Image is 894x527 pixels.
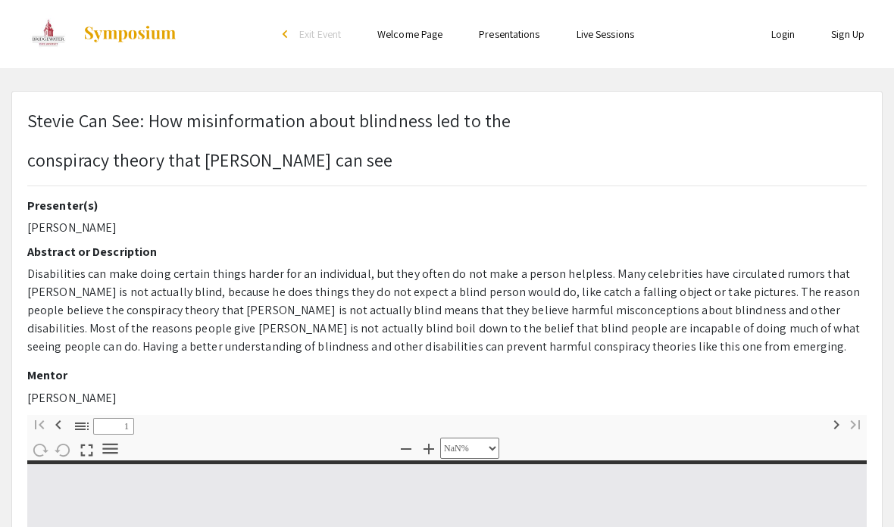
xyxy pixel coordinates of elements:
[73,438,99,460] button: Switch to Presentation Mode
[831,27,864,41] a: Sign Up
[27,219,867,237] p: [PERSON_NAME]
[27,107,511,134] p: Stevie Can See: How misinformation about blindness led to the
[27,389,867,407] p: [PERSON_NAME]
[27,265,867,356] p: Disabilities can make doing certain things harder for an individual, but they often do not make a...
[824,413,849,435] button: Next Page
[69,415,95,437] button: Toggle Sidebar
[27,146,511,173] p: conspiracy theory that [PERSON_NAME] can see
[440,438,499,459] select: Zoom
[577,27,634,41] a: Live Sessions
[416,438,442,460] button: Zoom In
[27,413,52,435] button: First page
[377,27,442,41] a: Welcome Page
[27,198,867,213] h2: Presenter(s)
[83,25,177,43] img: Symposium by ForagerOne
[771,27,796,41] a: Login
[479,27,539,41] a: Presentations
[27,245,867,259] h2: Abstract or Description
[842,413,868,435] button: Last page
[299,27,341,41] span: Exit Event
[50,438,76,460] button: Rotate Counterclockwise
[93,418,134,435] input: Page
[27,368,867,382] h2: Mentor
[393,438,419,460] button: Zoom Out
[97,438,123,460] button: Tools
[27,438,52,460] button: Rotate Clockwise
[45,413,71,435] button: Previous Page
[11,15,177,53] a: BSU's Student Arts & Research Symposium (StARS)
[283,30,292,39] div: arrow_back_ios
[30,15,67,53] img: BSU's Student Arts & Research Symposium (StARS)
